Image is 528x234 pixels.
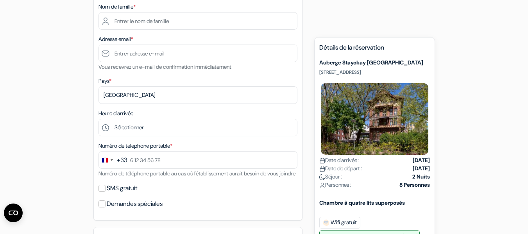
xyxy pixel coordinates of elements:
input: Entrer le nom de famille [98,12,297,30]
span: Date d'arrivée : [319,156,360,164]
span: Date de départ : [319,164,362,173]
input: 6 12 34 56 78 [98,151,297,169]
strong: 8 Personnes [399,181,430,189]
label: Pays [98,77,111,85]
b: Chambre à quatre lits superposés [319,199,405,206]
h5: Détails de la réservation [319,44,430,56]
small: Numéro de téléphone portable au cas où l'établissement aurait besoin de vous joindre [98,170,295,177]
input: Entrer adresse e-mail [98,45,297,62]
button: Ouvrir le widget CMP [4,204,23,222]
span: Wifi gratuit [319,217,360,229]
p: [STREET_ADDRESS] [319,69,430,75]
label: Nom de famille [98,3,136,11]
span: Séjour : [319,173,342,181]
span: Personnes : [319,181,351,189]
label: Demandes spéciales [107,198,163,209]
strong: [DATE] [413,164,430,173]
label: SMS gratuit [107,183,137,194]
img: user_icon.svg [319,182,325,188]
img: free_wifi.svg [323,220,329,226]
label: Numéro de telephone portable [98,142,172,150]
img: calendar.svg [319,166,325,172]
h5: Auberge Stayokay [GEOGRAPHIC_DATA] [319,59,430,66]
button: Change country, selected France (+33) [99,152,127,168]
img: calendar.svg [319,158,325,164]
small: Vous recevrez un e-mail de confirmation immédiatement [98,63,231,70]
div: +33 [117,155,127,165]
strong: [DATE] [413,156,430,164]
label: Adresse email [98,35,133,43]
strong: 2 Nuits [412,173,430,181]
img: moon.svg [319,174,325,180]
label: Heure d'arrivée [98,109,133,118]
